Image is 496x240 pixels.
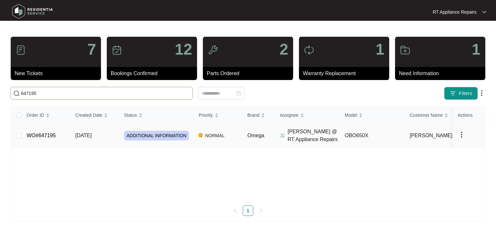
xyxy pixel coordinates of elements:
[230,206,240,216] button: left
[275,107,340,124] th: Assignee
[208,45,218,55] img: icon
[472,42,480,57] p: 1
[340,107,404,124] th: Model
[410,112,443,119] span: Customer Name
[303,70,389,77] p: Warranty Replacement
[433,9,477,15] p: RT Appliance Repairs
[10,2,55,21] img: residentia service logo
[111,70,197,77] p: Bookings Confirmed
[340,124,404,148] td: OBO650X
[247,133,264,138] span: Omega
[207,70,293,77] p: Parts Ordered
[233,209,237,213] span: left
[124,131,189,140] span: ADDITIONAL INFORMATION
[230,206,240,216] li: Previous Page
[280,112,299,119] span: Assignee
[15,70,101,77] p: New Tickets
[203,132,227,140] span: NORMAL
[450,90,456,97] img: filter icon
[256,206,266,216] li: Next Page
[242,107,275,124] th: Brand
[458,131,465,139] img: dropdown arrow
[243,206,253,216] a: 1
[453,107,485,124] th: Actions
[193,107,242,124] th: Priority
[112,45,122,55] img: icon
[243,206,253,216] li: 1
[199,112,213,119] span: Priority
[444,87,478,100] button: filter iconFilters
[399,70,485,77] p: Need Information
[404,107,469,124] th: Customer Name
[279,42,288,57] p: 2
[21,107,70,124] th: Order ID
[376,42,384,57] p: 1
[124,112,137,119] span: Status
[410,132,453,140] span: [PERSON_NAME]
[459,90,472,97] span: Filters
[87,42,96,57] p: 7
[175,42,192,57] p: 12
[27,112,44,119] span: Order ID
[119,107,193,124] th: Status
[70,107,119,124] th: Created Date
[345,112,357,119] span: Model
[259,209,263,213] span: right
[280,133,285,138] img: Assigner Icon
[16,45,26,55] img: icon
[478,89,486,97] img: dropdown arrow
[400,45,410,55] img: icon
[247,112,259,119] span: Brand
[27,133,56,138] a: WO#647195
[199,133,203,137] img: Vercel Logo
[75,112,102,119] span: Created Date
[21,90,190,97] input: Search by Order Id, Assignee Name, Customer Name, Brand and Model
[75,133,92,138] span: [DATE]
[304,45,314,55] img: icon
[13,90,20,97] img: search-icon
[256,206,266,216] button: right
[288,128,340,143] p: [PERSON_NAME] @ RT Appliance Repairs
[482,10,486,14] img: dropdown arrow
